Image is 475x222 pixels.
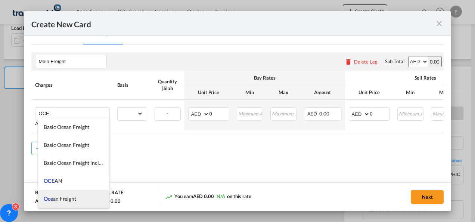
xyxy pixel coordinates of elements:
[44,178,55,184] span: OCE
[398,108,423,119] input: Minimum Amount
[184,85,233,100] th: Unit Price
[44,124,89,130] span: Basic Ocean Freight
[100,198,121,204] div: AED 0.00
[370,108,389,119] input: 0
[44,160,125,166] span: Basic Ocean Freight includes DTHC
[35,121,110,126] div: Adding a user defined charge
[39,56,106,67] input: Leg Name
[35,189,58,198] div: BUY RATE
[411,190,444,204] button: Next
[44,178,62,184] span: OCEAN
[155,78,181,92] div: Quantity | Slab
[35,198,56,204] div: AED 0.00
[427,85,461,100] th: Max
[35,145,42,152] md-icon: icon-plus md-link-fg s20
[39,108,109,119] input: Charge Name
[165,193,251,201] div: You earn on this rate
[271,108,296,119] input: Maximum Amount
[345,58,352,65] md-icon: icon-delete
[24,11,451,211] md-dialog: Create New Card ...
[44,195,76,202] span: Ocean Freight
[165,193,173,201] md-icon: icon-trending-up
[385,58,404,65] div: Sub Total
[44,142,89,148] span: Basic Ocean Freight
[307,111,319,117] span: AED
[435,19,444,28] md-icon: icon-close fg-AAA8AD m-0 pointer
[345,59,378,65] button: Delete Leg
[117,81,147,88] div: Basis
[428,56,442,67] div: 0.00
[35,81,110,88] div: Charges
[31,142,64,155] button: Add Leg
[354,59,378,65] div: Delete Leg
[394,85,427,100] th: Min
[217,193,225,199] span: N/A
[233,85,267,100] th: Min
[209,108,229,119] input: 0
[432,108,457,119] input: Maximum Amount
[193,193,214,199] span: AED 0.00
[237,108,263,119] input: Minimum Amount
[31,19,435,28] div: Create New Card
[188,74,341,81] div: Buy Rates
[100,189,123,198] div: SELL RATE
[44,195,53,202] span: Oce
[319,111,329,117] span: 0.00
[345,85,394,100] th: Unit Price
[35,108,109,119] md-input-container: OCE
[267,85,300,100] th: Max
[167,110,168,116] span: -
[300,85,345,100] th: Amount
